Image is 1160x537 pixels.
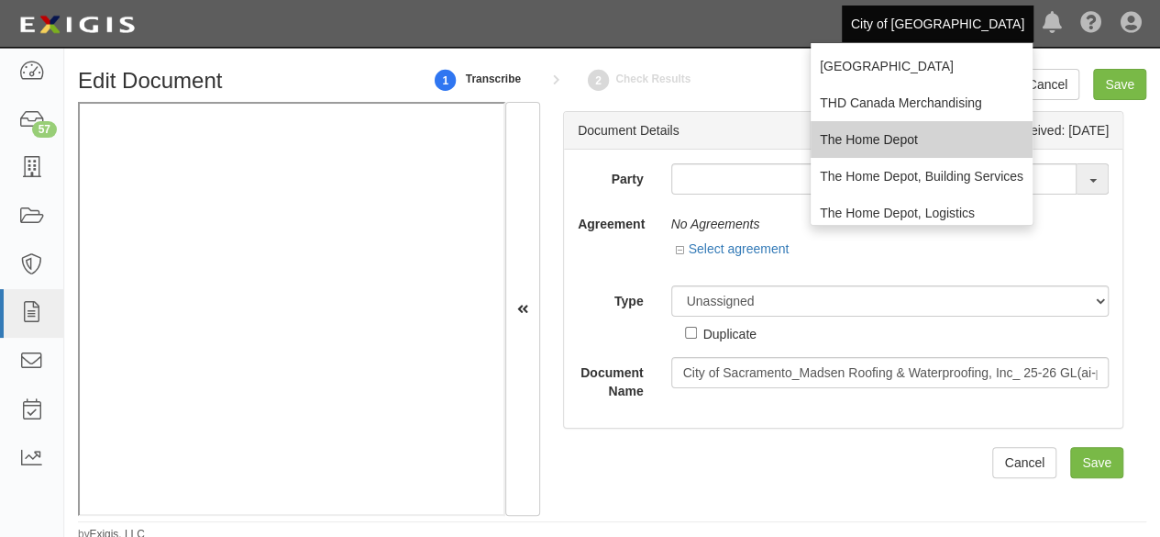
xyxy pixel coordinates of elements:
img: logo-5460c22ac91f19d4615b14bd174203de0afe785f0fc80cf4dbbc73dc1793850b.png [14,8,140,41]
a: City of [GEOGRAPHIC_DATA] [842,6,1033,42]
strong: 2 [584,70,612,92]
a: The Home Depot, Logistics [811,195,1033,231]
div: No Agreements [671,208,1110,240]
input: Duplicate [685,327,697,339]
i: Help Center - Complianz [1080,13,1102,35]
div: 57 [32,121,57,138]
div: Duplicate [703,323,757,343]
small: Transcribe [466,73,521,85]
a: Cancel [992,447,1056,478]
div: Received: [DATE] [1008,121,1109,140]
small: Check Results [615,73,690,85]
a: The Home Depot, Building Services [811,158,1033,195]
label: Document Name [564,357,657,400]
input: Save [1093,69,1146,100]
a: Check Results [584,60,612,99]
a: THD Canada Merchandising [811,84,1033,121]
a: 1 [432,60,459,99]
label: Type [564,285,657,310]
a: Cancel [1015,69,1079,100]
label: Agreement [564,208,657,233]
h1: Edit Document [78,69,415,93]
a: Select agreement [676,241,790,256]
label: Party [564,163,657,188]
input: Save [1070,447,1123,478]
a: The Home Depot [811,121,1033,158]
a: [GEOGRAPHIC_DATA] [811,48,1033,84]
strong: 1 [432,70,459,92]
div: Document Details [578,121,679,140]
